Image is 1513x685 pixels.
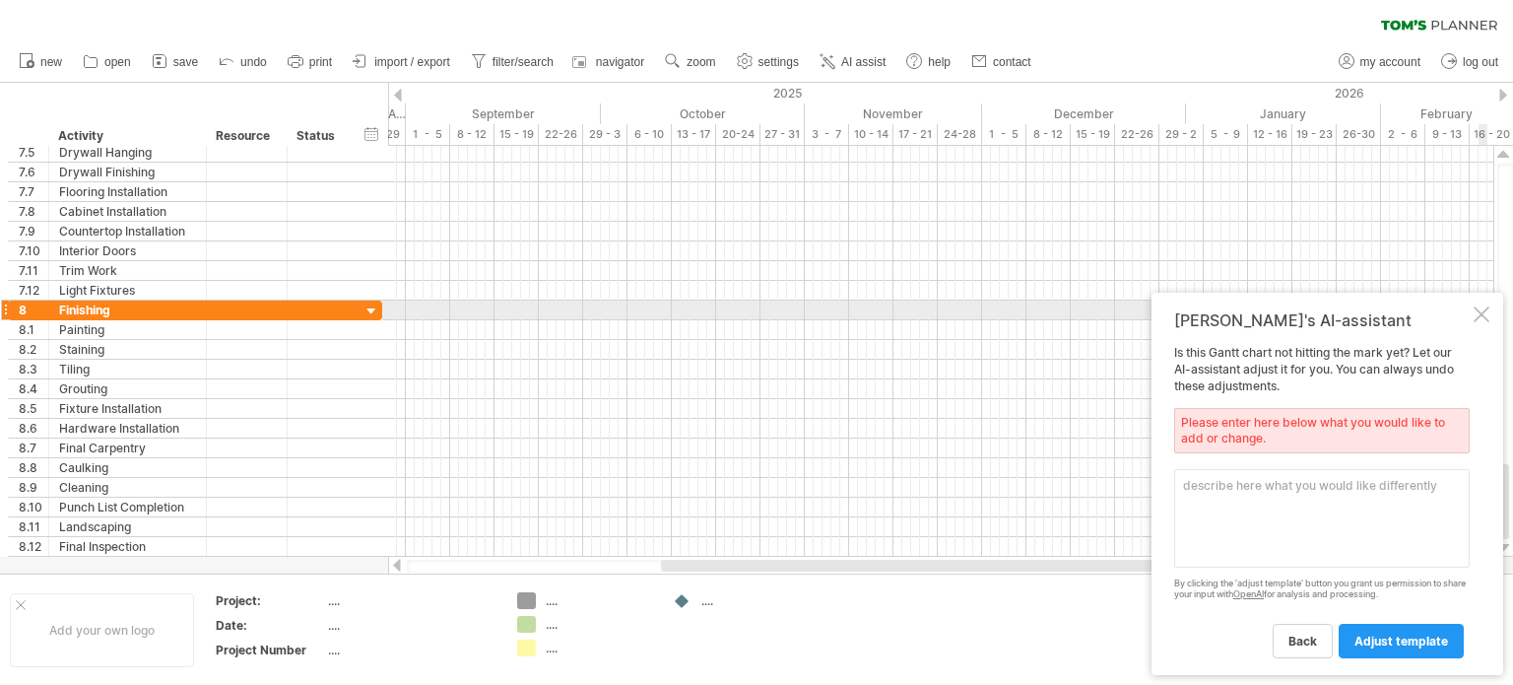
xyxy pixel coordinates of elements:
div: Drywall Finishing [59,163,196,181]
div: Painting [59,320,196,339]
div: Landscaping [59,517,196,536]
div: Fixture Installation [59,399,196,418]
div: 27 - 31 [760,124,805,145]
span: AI assist [841,55,886,69]
a: zoom [660,49,721,75]
div: 15 - 19 [494,124,539,145]
div: Add your own logo [10,593,194,667]
a: open [78,49,137,75]
div: 8 [19,301,48,319]
div: 1 - 5 [982,124,1026,145]
div: 12 - 16 [1248,124,1292,145]
div: 8.9 [19,478,48,497]
div: 5 - 9 [1204,124,1248,145]
div: Please enter here below what you would like to add or change. [1174,408,1470,453]
div: September 2025 [406,103,601,124]
div: .... [546,592,653,609]
div: Project: [216,592,324,609]
div: Cleaning [59,478,196,497]
div: 8.11 [19,517,48,536]
a: import / export [348,49,456,75]
div: .... [328,617,493,634]
span: my account [1360,55,1420,69]
div: 7.8 [19,202,48,221]
div: 10 - 14 [849,124,893,145]
div: 8.8 [19,458,48,477]
div: Punch List Completion [59,498,196,516]
div: 8.7 [19,439,48,457]
div: Is this Gantt chart not hitting the mark yet? Let our AI-assistant adjust it for you. You can alw... [1174,345,1470,657]
div: 8.6 [19,419,48,438]
a: adjust template [1339,624,1464,658]
div: .... [701,592,809,609]
div: By clicking the 'adjust template' button you grant us permission to share your input with for ana... [1174,579,1470,600]
div: Trim Work [59,261,196,280]
div: Activity [58,126,195,146]
div: 29 - 3 [583,124,627,145]
div: Flooring Installation [59,182,196,201]
div: 20-24 [716,124,760,145]
div: 22-26 [1115,124,1159,145]
a: save [147,49,204,75]
div: 29 - 2 [1159,124,1204,145]
span: undo [240,55,267,69]
div: Countertop Installation [59,222,196,240]
div: Grouting [59,379,196,398]
div: Project Number [216,642,324,658]
div: Tiling [59,360,196,378]
a: filter/search [466,49,559,75]
div: 24-28 [938,124,982,145]
div: Final Carpentry [59,439,196,457]
div: 8.12 [19,537,48,556]
div: 7.12 [19,281,48,300]
a: help [901,49,956,75]
div: 9 - 13 [1425,124,1470,145]
a: undo [214,49,273,75]
div: .... [546,616,653,633]
div: Caulking [59,458,196,477]
div: 22-26 [539,124,583,145]
div: 8.5 [19,399,48,418]
div: 8.3 [19,360,48,378]
div: 26-30 [1337,124,1381,145]
div: Hardware Installation [59,419,196,438]
div: 15 - 19 [1071,124,1115,145]
span: zoom [687,55,715,69]
span: print [309,55,332,69]
div: Light Fixtures [59,281,196,300]
span: filter/search [493,55,554,69]
a: new [14,49,68,75]
div: 8 - 12 [1026,124,1071,145]
a: contact [966,49,1037,75]
span: back [1288,634,1317,649]
div: Status [296,126,340,146]
div: 8 - 12 [450,124,494,145]
div: 7.9 [19,222,48,240]
div: 8.2 [19,340,48,359]
div: 7.10 [19,241,48,260]
span: open [104,55,131,69]
span: import / export [374,55,450,69]
div: Staining [59,340,196,359]
div: Drywall Hanging [59,143,196,162]
span: help [928,55,951,69]
div: 2 - 6 [1381,124,1425,145]
div: 7.6 [19,163,48,181]
span: contact [993,55,1031,69]
a: OpenAI [1233,588,1264,599]
div: January 2026 [1186,103,1381,124]
div: 8.4 [19,379,48,398]
a: AI assist [815,49,891,75]
a: back [1273,624,1333,658]
div: 17 - 21 [893,124,938,145]
div: Cabinet Installation [59,202,196,221]
div: 8.1 [19,320,48,339]
div: Final Inspection [59,537,196,556]
div: 3 - 7 [805,124,849,145]
div: 7.7 [19,182,48,201]
div: December 2025 [982,103,1186,124]
span: log out [1463,55,1498,69]
div: [PERSON_NAME]'s AI-assistant [1174,310,1470,330]
div: 1 - 5 [406,124,450,145]
div: Resource [216,126,276,146]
